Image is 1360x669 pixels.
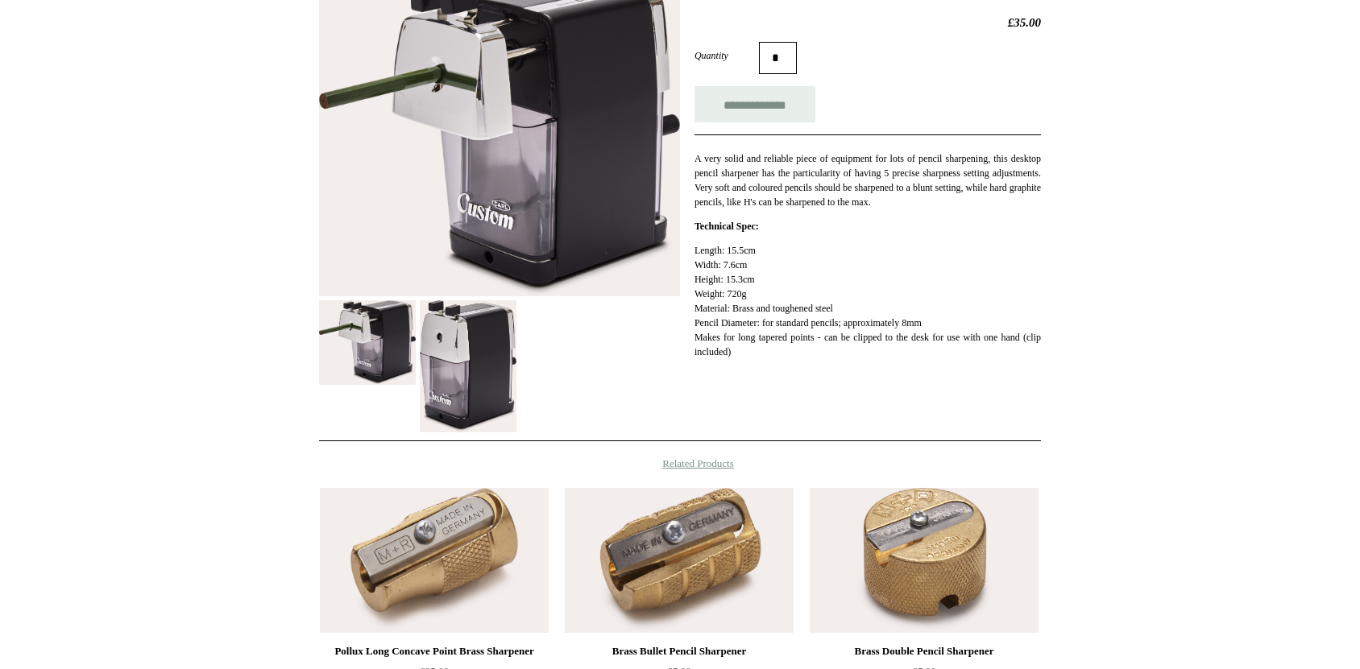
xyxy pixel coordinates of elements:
[810,488,1039,633] img: Brass Double Pencil Sharpener
[695,48,759,63] label: Quantity
[695,243,1041,359] p: Length: 15.5cm Width: 7.6cm Height: 15.3cm Weight: 720g Material: Brass and toughened steel Penci...
[569,642,790,661] div: Brass Bullet Pencil Sharpener
[320,488,549,633] img: Pollux Long Concave Point Brass Sharpener
[324,642,545,661] div: Pollux Long Concave Point Brass Sharpener
[695,151,1041,209] p: A very solid and reliable piece of equipment for lots of pencil sharpening, this desktop pencil s...
[565,488,794,633] a: Brass Bullet Pencil Sharpener Brass Bullet Pencil Sharpener
[814,642,1035,661] div: Brass Double Pencil Sharpener
[320,488,549,633] a: Pollux Long Concave Point Brass Sharpener Pollux Long Concave Point Brass Sharpener
[695,221,759,232] strong: Technical Spec:
[319,300,416,386] img: Adjustable Desktop Sharpener
[810,488,1039,633] a: Brass Double Pencil Sharpener Brass Double Pencil Sharpener
[565,488,794,633] img: Brass Bullet Pencil Sharpener
[277,457,1083,470] h4: Related Products
[695,15,1041,30] h2: £35.00
[420,300,516,432] img: Adjustable Desktop Sharpener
